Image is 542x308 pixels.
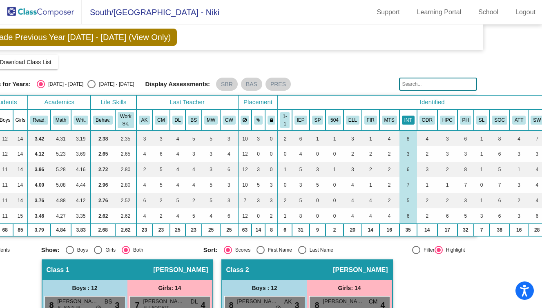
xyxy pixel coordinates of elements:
[437,146,457,162] td: 3
[379,131,399,146] td: 4
[220,146,238,162] td: 4
[278,146,292,162] td: 0
[220,162,238,177] td: 6
[457,131,474,146] td: 6
[292,109,310,131] th: Individualized Education Plan
[362,109,379,131] th: Family Interpreter Required
[170,146,186,162] td: 4
[437,177,457,193] td: 1
[238,193,252,208] td: 7
[510,131,528,146] td: 4
[310,131,326,146] td: 1
[139,116,150,125] button: AK
[185,224,202,236] td: 23
[91,208,115,224] td: 2.62
[185,131,202,146] td: 5
[115,131,136,146] td: 2.35
[343,224,362,236] td: 20
[399,109,417,131] th: Academic Intervention Service Provider(s)
[232,246,250,254] div: Scores
[292,177,310,193] td: 3
[136,193,153,208] td: 6
[152,193,170,208] td: 2
[510,109,528,131] th: 2 or more attendance letters
[71,224,91,236] td: 3.83
[265,208,278,224] td: 2
[220,193,238,208] td: 3
[437,208,457,224] td: 6
[202,162,220,177] td: 3
[512,116,526,125] button: ATT
[51,177,71,193] td: 5.08
[474,131,489,146] td: 1
[310,162,326,177] td: 3
[402,116,415,125] button: INT
[136,109,153,131] th: Allison Koepp
[292,193,310,208] td: 5
[265,109,278,131] th: Keep with teacher
[152,177,170,193] td: 5
[362,131,379,146] td: 1
[51,131,71,146] td: 4.31
[278,208,292,224] td: 1
[419,116,435,125] button: ODR
[71,146,91,162] td: 3.69
[93,116,113,125] button: Behav.
[91,193,115,208] td: 2.76
[91,162,115,177] td: 2.72
[252,193,265,208] td: 3
[216,78,238,91] mat-chip: SBR
[51,146,71,162] td: 5.23
[417,146,437,162] td: 2
[145,80,210,88] span: Display Assessments:
[474,208,489,224] td: 3
[460,116,471,125] button: PH
[220,224,238,236] td: 25
[220,208,238,224] td: 6
[265,224,278,236] td: 8
[71,193,91,208] td: 4.12
[326,193,343,208] td: 0
[489,177,510,193] td: 7
[152,131,170,146] td: 3
[203,246,218,254] span: Sort:
[489,109,510,131] th: Student of Color
[417,162,437,177] td: 3
[71,162,91,177] td: 4.16
[172,116,183,125] button: DL
[28,146,51,162] td: 4.12
[492,116,507,125] button: SOC
[278,131,292,146] td: 2
[238,208,252,224] td: 12
[489,131,510,146] td: 8
[292,146,310,162] td: 4
[510,177,528,193] td: 3
[91,131,115,146] td: 2.38
[91,95,136,109] th: Life Skills
[310,224,326,236] td: 9
[326,208,343,224] td: 0
[96,80,134,88] div: [DATE] - [DATE]
[343,109,362,131] th: English Language Learner
[45,80,83,88] div: [DATE] - [DATE]
[252,208,265,224] td: 0
[379,193,399,208] td: 2
[136,177,153,193] td: 4
[155,116,167,125] button: CM
[265,246,292,254] div: First Name
[510,224,528,236] td: 16
[457,177,474,193] td: 7
[362,146,379,162] td: 2
[115,224,136,236] td: 2.62
[28,95,91,109] th: Academics
[136,224,153,236] td: 23
[51,162,71,177] td: 5.28
[185,162,202,177] td: 4
[509,6,542,19] a: Logout
[417,208,437,224] td: 2
[410,6,468,19] a: Learning Portal
[265,131,278,146] td: 0
[310,146,326,162] td: 0
[223,116,236,125] button: CW
[37,80,134,88] mat-radio-group: Select an option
